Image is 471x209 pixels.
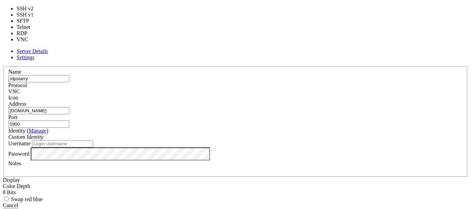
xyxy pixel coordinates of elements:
[8,121,69,128] input: Port Number
[17,54,34,60] a: Settings
[3,196,43,202] label: If the colors of your display appear wrong (blues appear orange or red, etc.), it may be that you...
[8,150,29,156] label: Password
[8,140,31,146] label: Username
[32,140,93,147] input: Login Username
[17,18,41,24] li: SFTP
[8,160,21,166] label: Notes
[17,24,41,30] li: Telnet
[8,134,43,140] i: Custom Identity
[3,183,30,189] label: The color depth to request, in bits-per-pixel.
[3,3,381,9] x-row: Microsoft Windows [Version 10.0.26100.5074]
[8,88,463,95] div: VNC
[3,177,20,183] label: Display
[17,6,41,12] li: SSH v2
[8,134,463,140] div: Custom Identity
[17,12,41,18] li: SSH v1
[3,189,468,196] div: 8 Bits
[8,75,69,82] input: Server Name
[8,128,48,134] label: Identity
[8,95,18,101] label: Icon
[8,101,26,107] label: Address
[8,114,18,120] label: Port
[8,82,27,88] label: Protocol
[4,197,9,201] input: Swap red blue
[17,48,48,54] a: Server Details
[17,30,41,36] li: RDP
[3,202,468,209] div: Cancel
[27,128,48,134] span: ( )
[3,32,381,38] x-row: [EMAIL_ADDRESS]ALINPRN C:\Users\redji>
[8,88,20,94] span: VNC
[8,107,69,114] input: Host Name or IP
[11,196,43,202] span: Swap red blue
[3,9,381,14] x-row: (c) Microsoft Corporation. All rights reserved.
[17,36,41,43] li: VNC
[3,20,381,26] x-row: [EMAIL_ADDRESS]ALINPRN C:\Users\redji>ssh [TECHNICAL_ID]
[29,128,47,134] a: Manage
[8,69,21,75] label: Name
[3,189,16,195] span: 8 Bits
[96,32,99,38] div: (32, 5)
